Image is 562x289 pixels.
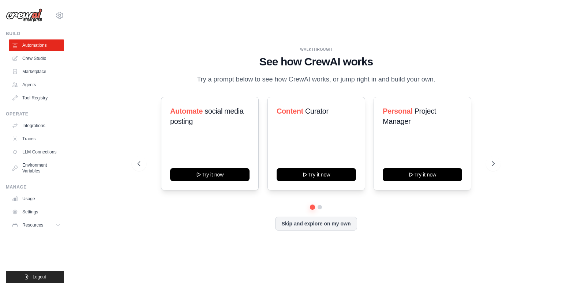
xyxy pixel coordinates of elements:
a: Usage [9,193,64,205]
a: Environment Variables [9,159,64,177]
span: Curator [305,107,329,115]
a: Traces [9,133,64,145]
a: LLM Connections [9,146,64,158]
a: Agents [9,79,64,91]
span: Content [277,107,303,115]
button: Try it now [277,168,356,181]
a: Marketplace [9,66,64,77]
a: Tool Registry [9,92,64,104]
div: Manage [6,184,64,190]
span: Personal [383,107,412,115]
p: Try a prompt below to see how CrewAI works, or jump right in and build your own. [193,74,439,85]
button: Resources [9,219,64,231]
button: Try it now [383,168,462,181]
span: Automate [170,107,203,115]
button: Skip and explore on my own [275,217,357,231]
a: Integrations [9,120,64,132]
h1: See how CrewAI works [138,55,495,68]
span: social media posting [170,107,244,125]
div: Build [6,31,64,37]
a: Crew Studio [9,53,64,64]
a: Automations [9,39,64,51]
button: Try it now [170,168,250,181]
img: Logo [6,8,42,22]
span: Logout [33,274,46,280]
span: Resources [22,222,43,228]
button: Logout [6,271,64,283]
span: Project Manager [383,107,436,125]
div: WALKTHROUGH [138,47,495,52]
div: Operate [6,111,64,117]
a: Settings [9,206,64,218]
